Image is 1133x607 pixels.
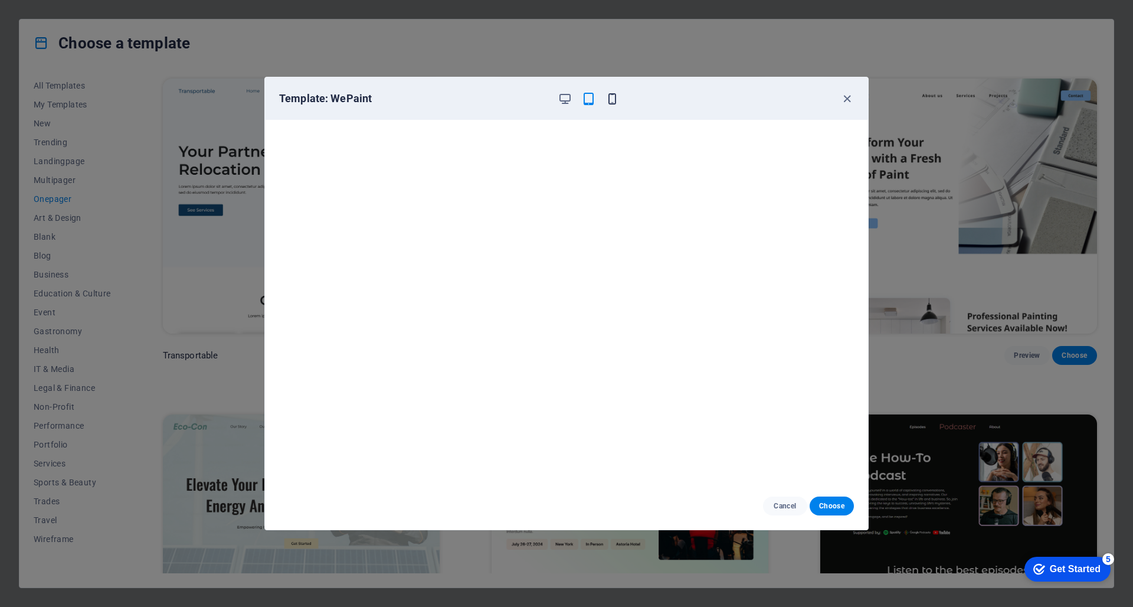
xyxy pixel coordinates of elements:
[810,497,854,515] button: Choose
[772,501,798,511] span: Cancel
[35,13,86,24] div: Get Started
[9,6,96,31] div: Get Started 5 items remaining, 0% complete
[819,501,844,511] span: Choose
[279,92,548,106] h6: Template: WePaint
[87,2,99,14] div: 5
[763,497,807,515] button: Cancel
